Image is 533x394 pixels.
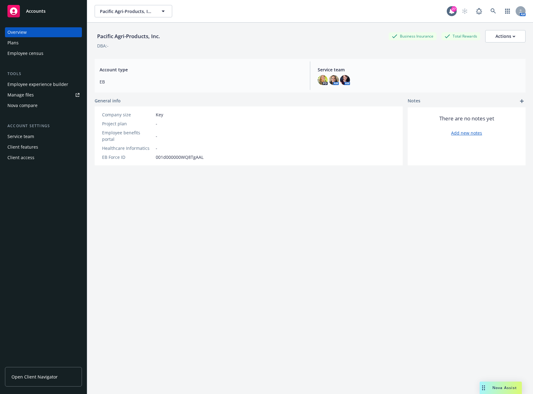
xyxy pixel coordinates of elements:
[480,382,487,394] div: Drag to move
[518,97,526,105] a: add
[102,129,153,142] div: Employee benefits portal
[156,133,157,139] span: -
[7,90,34,100] div: Manage files
[156,111,163,118] span: Key
[439,115,494,122] span: There are no notes yet
[5,101,82,110] a: Nova compare
[7,132,34,141] div: Service team
[451,130,482,136] a: Add new notes
[495,30,515,42] div: Actions
[7,27,27,37] div: Overview
[318,75,328,85] img: photo
[156,154,204,160] span: 001d000000WQ8TgAAL
[487,5,499,17] a: Search
[5,2,82,20] a: Accounts
[441,32,480,40] div: Total Rewards
[156,145,157,151] span: -
[7,79,68,89] div: Employee experience builder
[5,142,82,152] a: Client features
[100,66,302,73] span: Account type
[102,154,153,160] div: EB Force ID
[318,66,521,73] span: Service team
[5,132,82,141] a: Service team
[102,145,153,151] div: Healthcare Informatics
[329,75,339,85] img: photo
[5,90,82,100] a: Manage files
[492,385,517,390] span: Nova Assist
[102,120,153,127] div: Project plan
[11,374,58,380] span: Open Client Navigator
[5,38,82,48] a: Plans
[5,123,82,129] div: Account settings
[7,101,38,110] div: Nova compare
[5,79,82,89] a: Employee experience builder
[7,48,43,58] div: Employee census
[485,30,526,43] button: Actions
[7,153,34,163] div: Client access
[473,5,485,17] a: Report a Bug
[5,71,82,77] div: Tools
[408,97,420,105] span: Notes
[389,32,437,40] div: Business Insurance
[340,75,350,85] img: photo
[5,48,82,58] a: Employee census
[156,120,157,127] span: -
[100,78,302,85] span: EB
[501,5,514,17] a: Switch app
[95,5,172,17] button: Pacific Agri-Products, Inc.
[102,111,153,118] div: Company size
[100,8,154,15] span: Pacific Agri-Products, Inc.
[95,97,121,104] span: General info
[7,38,19,48] div: Plans
[451,6,457,12] div: 27
[459,5,471,17] a: Start snowing
[26,9,46,14] span: Accounts
[480,382,522,394] button: Nova Assist
[97,43,109,49] div: DBA: -
[5,27,82,37] a: Overview
[5,153,82,163] a: Client access
[95,32,163,40] div: Pacific Agri-Products, Inc.
[7,142,38,152] div: Client features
